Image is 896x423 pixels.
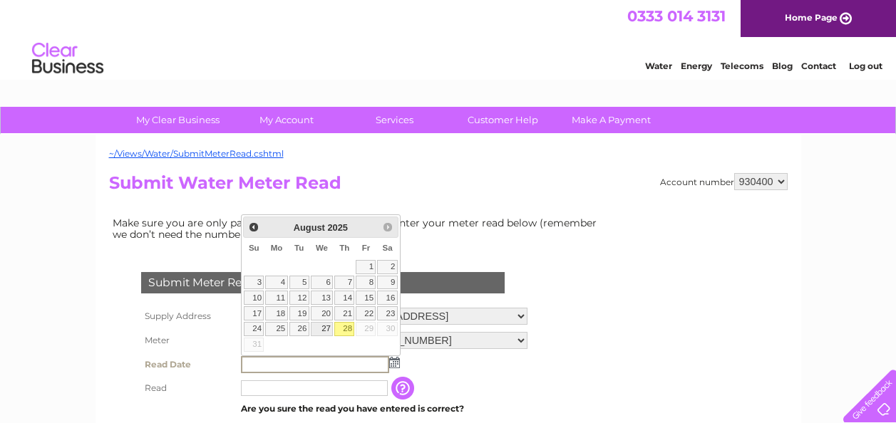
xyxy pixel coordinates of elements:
span: Monday [271,244,283,252]
th: Read Date [138,352,237,377]
div: Account number [660,173,788,190]
a: 6 [311,276,334,290]
th: Meter [138,328,237,352]
span: Tuesday [294,244,304,252]
a: 13 [311,291,334,305]
a: Telecoms [721,61,763,71]
a: 21 [334,306,354,320]
a: 10 [244,291,264,305]
th: Supply Address [138,304,237,328]
a: 24 [244,322,264,336]
th: Read [138,377,237,399]
a: Blog [772,61,793,71]
span: 2025 [327,222,347,233]
a: 18 [265,306,287,320]
input: Information [391,377,417,399]
a: ~/Views/Water/SubmitMeterRead.cshtml [109,148,284,159]
span: Friday [362,244,371,252]
td: Make sure you are only paying for what you use. Simply enter your meter read below (remember we d... [109,214,608,244]
a: Make A Payment [552,107,670,133]
a: Prev [245,219,262,235]
a: 14 [334,291,354,305]
a: 0333 014 3131 [627,7,726,25]
span: Prev [248,221,259,233]
a: My Clear Business [119,107,237,133]
a: 25 [265,322,287,336]
a: Log out [849,61,882,71]
a: 17 [244,306,264,320]
a: Energy [681,61,712,71]
a: 19 [289,306,309,320]
a: 16 [377,291,397,305]
td: Are you sure the read you have entered is correct? [237,399,531,418]
a: Services [336,107,453,133]
a: 7 [334,276,354,290]
a: 1 [356,260,376,274]
a: 8 [356,276,376,290]
a: 3 [244,276,264,290]
a: 23 [377,306,397,320]
a: 5 [289,276,309,290]
a: Customer Help [444,107,562,133]
a: Contact [801,61,836,71]
a: 2 [377,260,397,274]
h2: Submit Water Meter Read [109,173,788,200]
a: 9 [377,276,397,290]
span: Saturday [383,244,393,252]
span: August [294,222,325,233]
span: Wednesday [316,244,328,252]
div: Submit Meter Read [141,272,505,293]
a: 12 [289,291,309,305]
a: 26 [289,322,309,336]
a: My Account [227,107,345,133]
a: 27 [311,322,334,336]
a: 22 [356,306,376,320]
img: logo.png [31,37,104,80]
a: 28 [334,322,354,336]
a: 20 [311,306,334,320]
img: ... [389,357,400,368]
a: 15 [356,291,376,305]
span: Thursday [339,244,349,252]
a: Water [645,61,672,71]
div: Clear Business is a trading name of Verastar Limited (registered in [GEOGRAPHIC_DATA] No. 3667643... [112,8,786,69]
span: Sunday [249,244,259,252]
a: 11 [265,291,287,305]
a: 4 [265,276,287,290]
